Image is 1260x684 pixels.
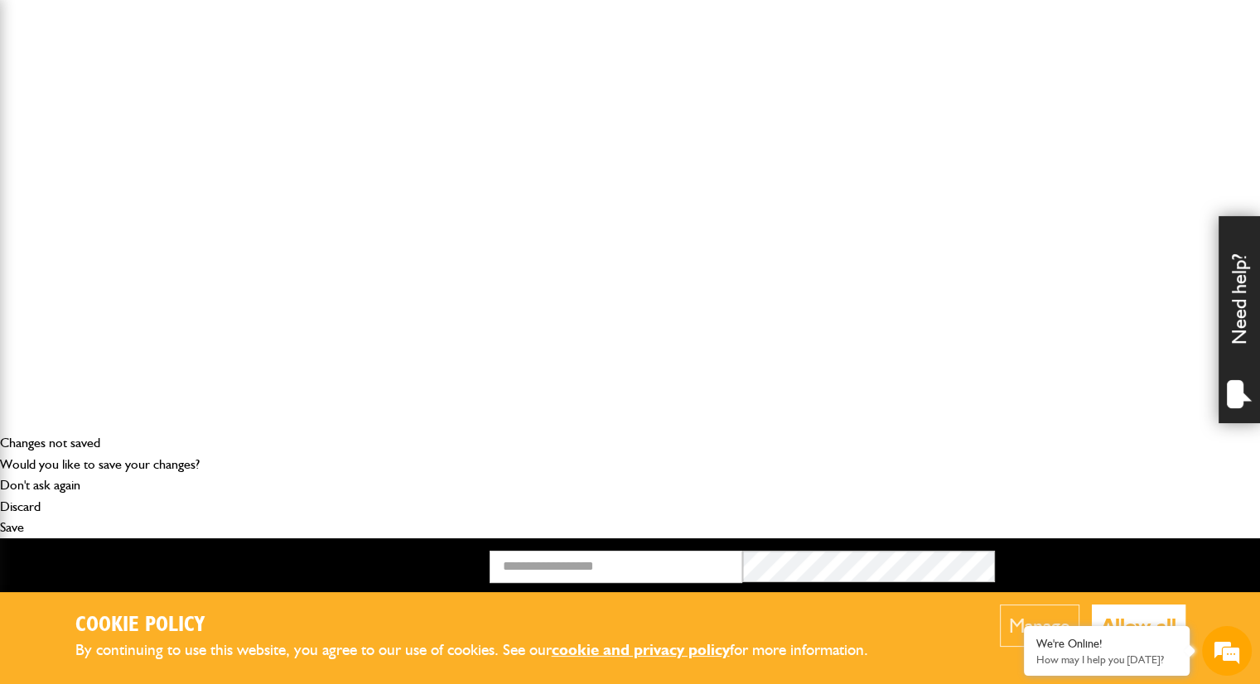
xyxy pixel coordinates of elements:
button: Manage [1000,605,1079,647]
button: Broker Login [995,551,1248,576]
p: How may I help you today? [1036,653,1177,666]
button: Allow all [1092,605,1185,647]
h2: Cookie Policy [75,613,896,638]
p: By continuing to use this website, you agree to our use of cookies. See our for more information. [75,638,896,663]
div: We're Online! [1036,637,1177,651]
div: Need help? [1219,216,1260,423]
a: cookie and privacy policy [552,640,730,659]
